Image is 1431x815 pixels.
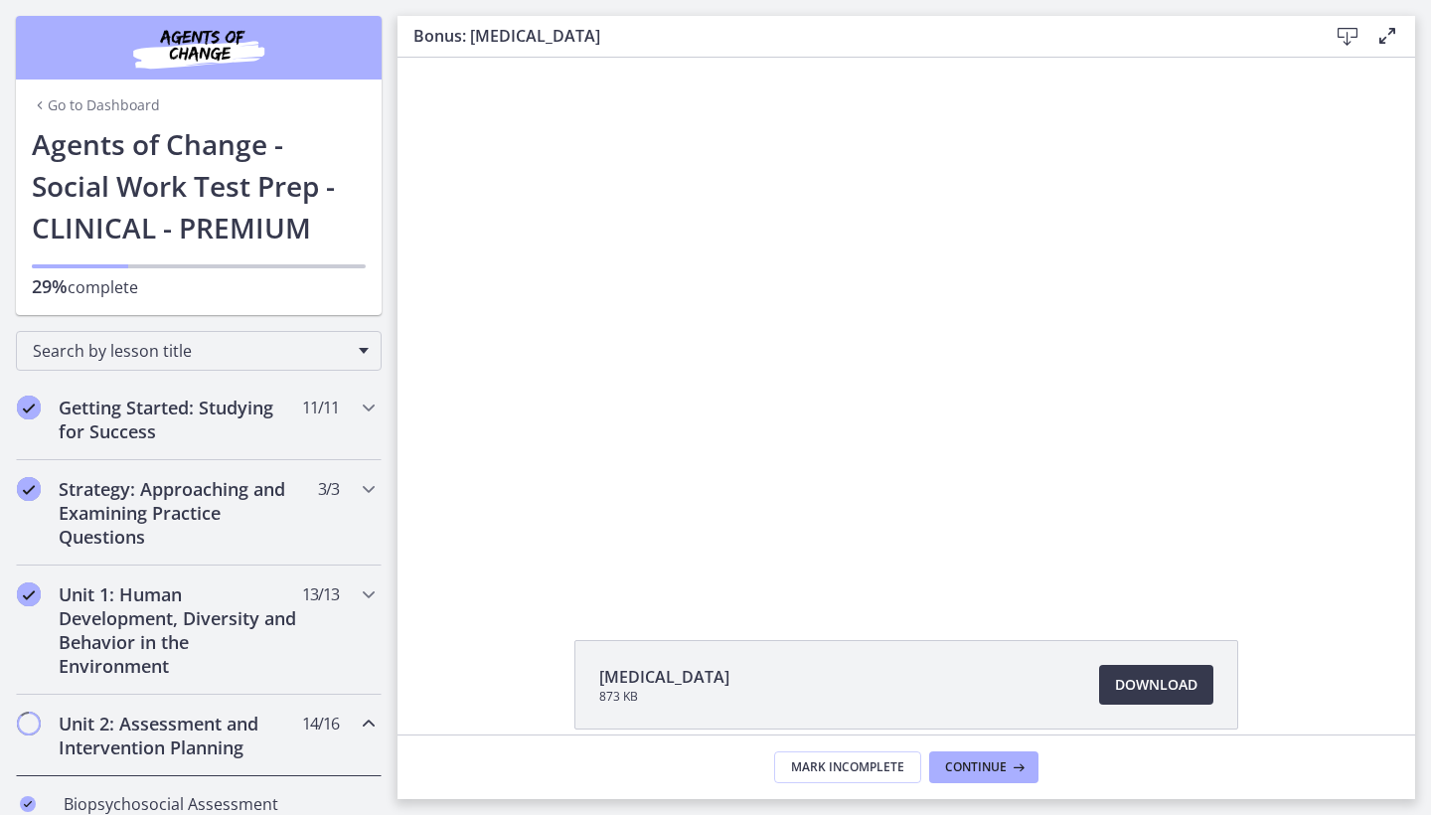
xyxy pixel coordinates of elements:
[929,751,1038,783] button: Continue
[1099,665,1213,705] a: Download
[1115,673,1197,697] span: Download
[17,582,41,606] i: Completed
[774,751,921,783] button: Mark Incomplete
[33,340,349,362] span: Search by lesson title
[413,24,1296,48] h3: Bonus: [MEDICAL_DATA]
[302,712,339,735] span: 14 / 16
[302,396,339,419] span: 11 / 11
[599,665,729,689] span: [MEDICAL_DATA]
[32,274,366,299] p: complete
[945,759,1007,775] span: Continue
[59,582,301,678] h2: Unit 1: Human Development, Diversity and Behavior in the Environment
[32,123,366,248] h1: Agents of Change - Social Work Test Prep - CLINICAL - PREMIUM
[791,759,904,775] span: Mark Incomplete
[17,396,41,419] i: Completed
[17,477,41,501] i: Completed
[32,95,160,115] a: Go to Dashboard
[318,477,339,501] span: 3 / 3
[59,477,301,549] h2: Strategy: Approaching and Examining Practice Questions
[79,24,318,72] img: Agents of Change
[59,712,301,759] h2: Unit 2: Assessment and Intervention Planning
[302,582,339,606] span: 13 / 13
[32,274,68,298] span: 29%
[59,396,301,443] h2: Getting Started: Studying for Success
[16,331,382,371] div: Search by lesson title
[397,58,1415,594] iframe: Video Lesson
[20,796,36,812] i: Completed
[599,689,729,705] span: 873 KB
